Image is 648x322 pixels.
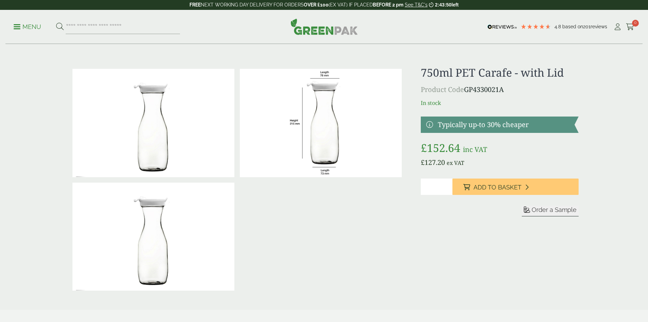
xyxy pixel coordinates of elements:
h1: 750ml PET Carafe - with Lid [421,66,578,79]
span: ex VAT [447,159,464,167]
span: 0 [632,20,639,27]
p: Menu [14,23,41,31]
strong: OVER £100 [304,2,329,7]
img: 750 [72,69,234,177]
bdi: 152.64 [421,140,460,155]
img: Carafe_750 [240,69,402,177]
span: left [451,2,459,7]
strong: FREE [189,2,201,7]
img: REVIEWS.io [487,25,517,29]
a: Menu [14,23,41,30]
span: Product Code [421,85,464,94]
span: Add to Basket [473,184,521,191]
span: Based on [562,24,583,29]
strong: BEFORE 2 pm [373,2,403,7]
i: Cart [626,24,634,30]
span: 4.8 [554,24,562,29]
span: 2:43:50 [435,2,451,7]
button: Order a Sample [522,206,579,216]
p: In stock [421,99,578,107]
a: 0 [626,22,634,32]
p: GP4330021A [421,85,578,95]
bdi: 127.20 [421,158,445,167]
span: £ [421,158,425,167]
img: GreenPak Supplies [290,18,358,35]
img: 750ml PET Carafe With Lid Full Case Of 0 [72,183,234,291]
span: reviews [591,24,607,29]
span: Order a Sample [532,206,577,213]
button: Add to Basket [452,179,579,195]
span: £ [421,140,427,155]
span: 201 [583,24,591,29]
div: 4.79 Stars [520,24,551,30]
a: See T&C's [405,2,428,7]
i: My Account [613,24,622,30]
span: inc VAT [463,145,487,154]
